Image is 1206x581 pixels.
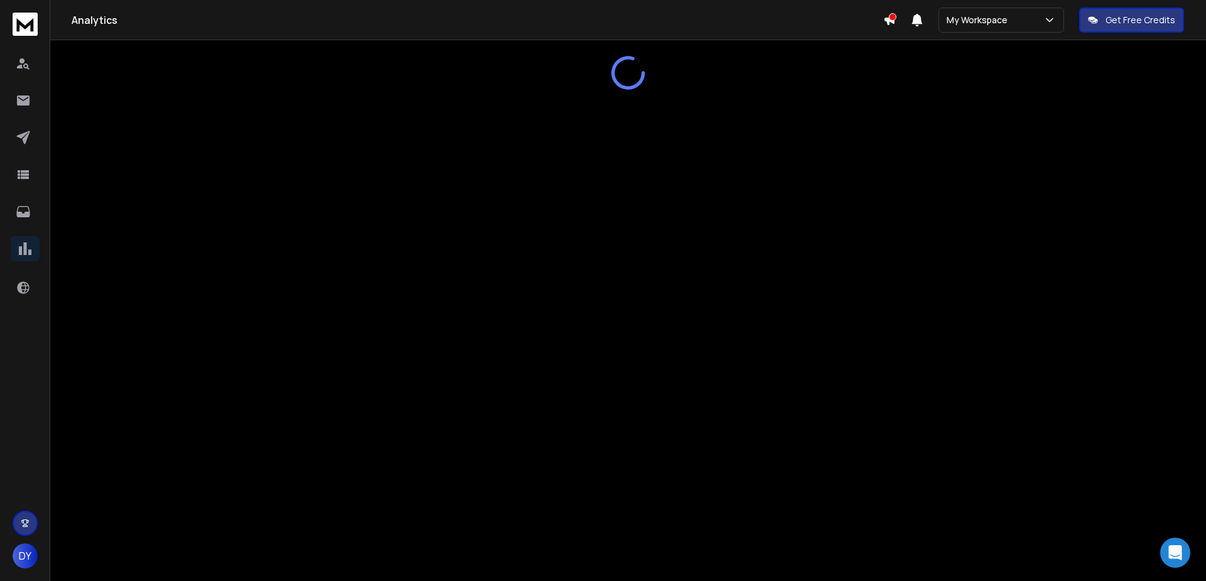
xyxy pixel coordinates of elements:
[72,13,883,28] h1: Analytics
[1079,8,1184,33] button: Get Free Credits
[1160,538,1190,568] div: Open Intercom Messenger
[1105,14,1175,26] p: Get Free Credits
[13,543,38,568] button: DY
[947,14,1013,26] p: My Workspace
[13,13,38,36] img: logo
